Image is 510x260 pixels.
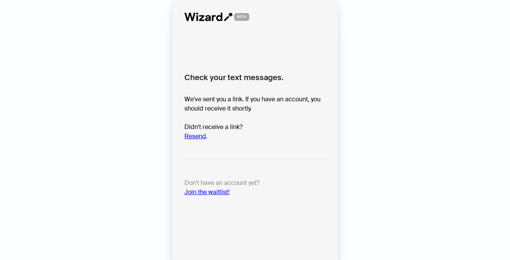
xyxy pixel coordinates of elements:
[234,13,249,21] span: BETA
[184,72,326,82] h2: Check your text messages.
[184,178,326,197] p: Don't have an account yet?
[184,95,326,141] p: We've sent you a link. If you have an account, you should receive it shortly. Didn't receive a li...
[184,132,206,140] a: Resend
[184,188,230,196] a: Join the waitlist!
